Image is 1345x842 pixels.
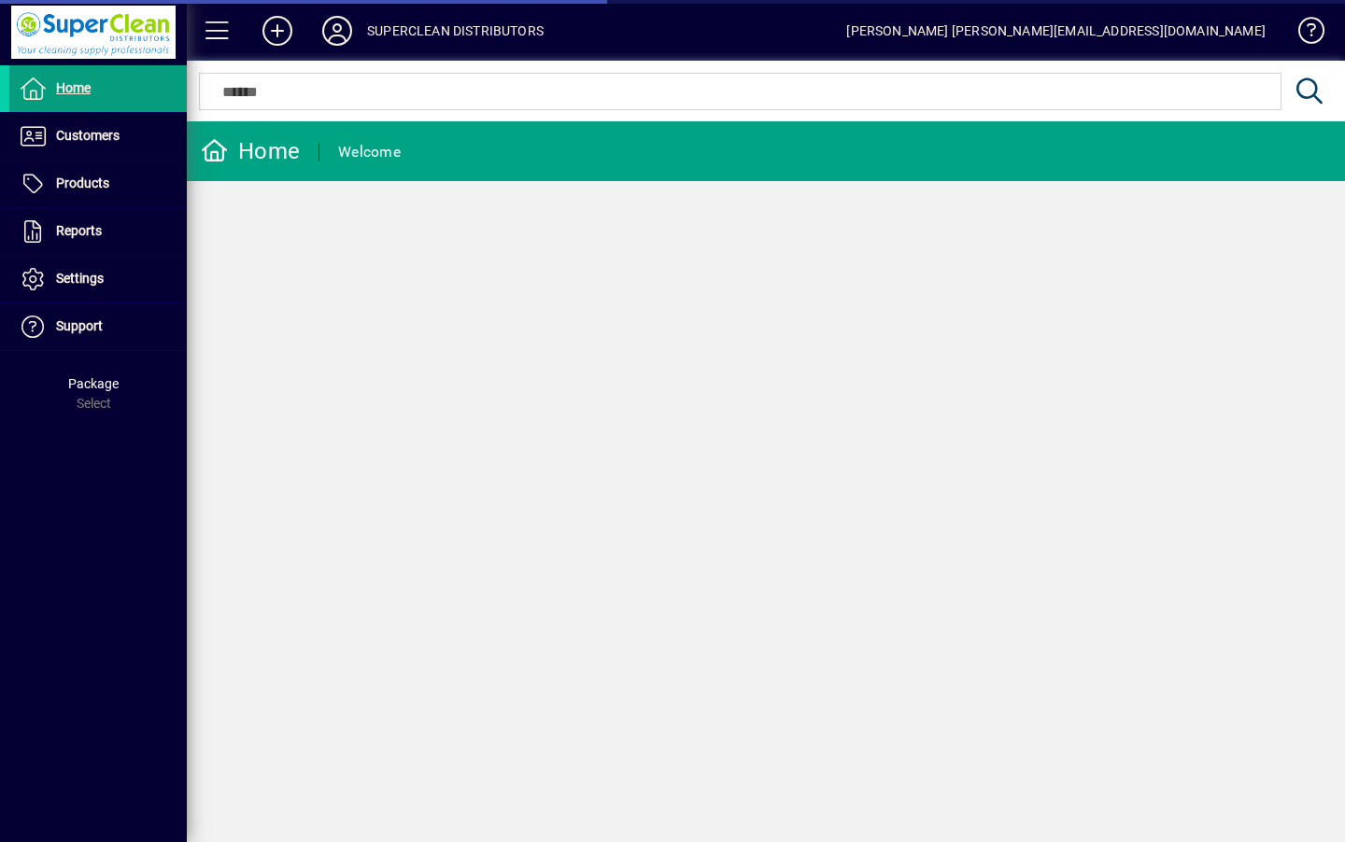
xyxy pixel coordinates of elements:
[56,318,103,333] span: Support
[56,80,91,95] span: Home
[9,256,187,302] a: Settings
[1284,4,1322,64] a: Knowledge Base
[201,136,300,166] div: Home
[56,175,109,190] span: Products
[56,223,102,238] span: Reports
[307,14,367,48] button: Profile
[248,14,307,48] button: Add
[56,271,104,286] span: Settings
[9,113,187,160] a: Customers
[68,376,119,391] span: Package
[338,137,401,167] div: Welcome
[56,128,120,143] span: Customers
[9,161,187,207] a: Products
[367,16,544,46] div: SUPERCLEAN DISTRIBUTORS
[9,208,187,255] a: Reports
[9,303,187,350] a: Support
[846,16,1266,46] div: [PERSON_NAME] [PERSON_NAME][EMAIL_ADDRESS][DOMAIN_NAME]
